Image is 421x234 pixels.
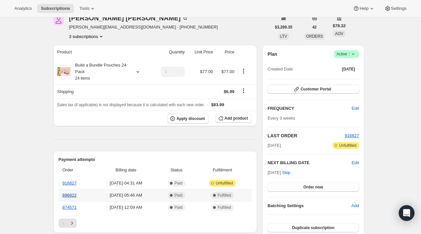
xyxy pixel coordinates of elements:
[69,24,218,30] span: [PERSON_NAME][EMAIL_ADDRESS][DOMAIN_NAME] · [PHONE_NUMBER]
[267,142,281,149] span: [DATE]
[69,33,105,40] button: Product actions
[339,143,357,148] span: Unfulfilled
[282,169,290,176] span: Skip
[238,68,249,75] button: Product actions
[238,87,249,94] button: Shipping actions
[96,167,156,173] span: Billing date
[359,6,368,11] span: Help
[224,89,234,94] span: $6.99
[218,205,231,210] span: Fulfilled
[380,4,411,13] button: Settings
[174,193,182,198] span: Paid
[59,163,94,177] th: Order
[267,160,352,166] h2: NEXT BILLING DATE
[176,116,205,121] span: Apply discount
[399,205,414,221] div: Open Intercom Messenger
[70,62,129,82] div: Build a Bundle Pouches 24 Pack
[96,180,156,186] span: [DATE] · 04:31 AM
[292,225,334,230] span: Duplicate subscription
[14,6,32,11] span: Analytics
[174,205,182,210] span: Paid
[391,6,407,11] span: Settings
[63,181,77,185] a: 916827
[351,203,359,209] span: Add
[211,102,224,107] span: $83.99
[67,219,77,228] button: Next
[308,23,320,32] button: 42
[75,4,100,13] button: Tools
[41,6,70,11] span: Subscriptions
[345,132,359,139] button: 916827
[337,51,357,57] span: Active
[267,223,359,232] button: Duplicate subscription
[96,192,156,199] span: [DATE] · 05:46 AM
[275,25,292,30] span: $3,289.35
[312,25,317,30] span: 42
[267,183,359,192] button: Order now
[348,103,363,114] button: Edit
[10,4,36,13] button: Analytics
[63,205,77,210] a: 874571
[216,181,233,186] span: Unfulfilled
[225,116,248,121] span: Add product
[333,23,346,29] span: $78.32
[349,4,379,13] button: Help
[53,15,64,25] span: Kim Unger
[57,103,205,107] span: Sales tax (if applicable) is not displayed because it is calculated with each new order.
[306,34,323,39] span: ORDERS
[218,193,231,198] span: Fulfilled
[280,34,287,39] span: LTV
[267,203,351,209] h6: Batching Settings
[352,105,359,112] span: Edit
[59,219,252,228] nav: Pagination
[267,105,352,112] h2: FREQUENCY
[267,170,290,175] span: [DATE] ·
[174,181,182,186] span: Paid
[53,45,152,59] th: Product
[301,87,331,92] span: Customer Portal
[96,204,156,211] span: [DATE] · 12:09 AM
[197,167,248,173] span: Fulfillment
[152,45,187,59] th: Quantity
[352,160,359,166] button: Edit
[345,133,359,138] a: 916827
[167,114,209,124] button: Apply discount
[215,45,236,59] th: Price
[221,69,234,74] span: $77.00
[69,15,189,21] div: [PERSON_NAME] [PERSON_NAME]
[349,51,350,57] span: |
[267,116,295,121] span: Every 3 weeks
[342,67,355,72] span: [DATE]
[200,69,213,74] span: $77.00
[37,4,74,13] button: Subscriptions
[303,185,323,190] span: Order now
[187,45,215,59] th: Unit Price
[335,31,343,36] span: AOV
[59,156,252,163] h2: Payment attempts
[267,132,345,139] h2: LAST ORDER
[63,193,77,198] a: 896822
[278,167,294,178] button: Skip
[160,167,193,173] span: Status
[53,84,152,99] th: Shipping
[267,66,293,72] span: Created Date
[215,114,252,123] button: Add product
[271,23,296,32] button: $3,289.35
[267,85,359,94] button: Customer Portal
[75,76,90,81] small: 24 items
[267,51,277,57] h2: Plan
[347,201,363,211] button: Add
[79,6,89,11] span: Tools
[338,65,359,74] button: [DATE]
